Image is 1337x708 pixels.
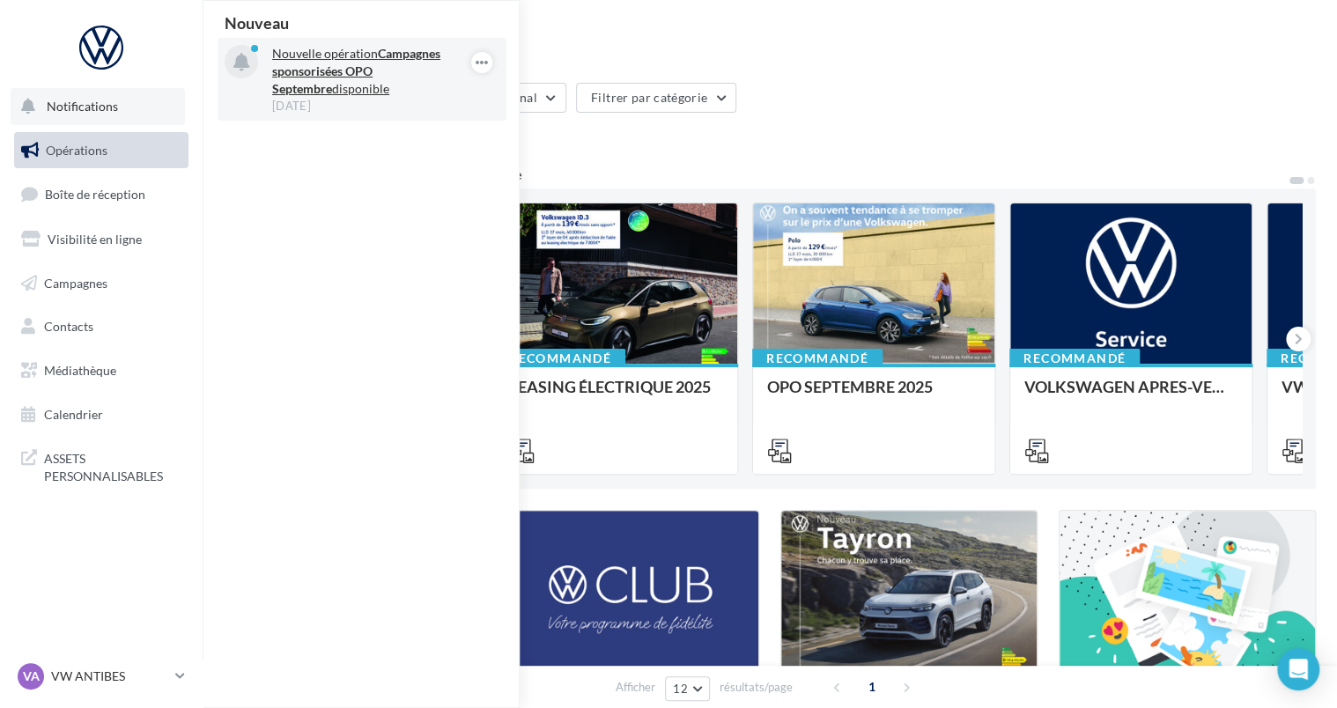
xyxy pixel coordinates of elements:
[11,132,192,169] a: Opérations
[11,88,185,125] button: Notifications
[44,363,116,378] span: Médiathèque
[48,232,142,247] span: Visibilité en ligne
[767,378,980,413] div: OPO SEPTEMBRE 2025
[11,439,192,491] a: ASSETS PERSONNALISABLES
[752,349,883,368] div: Recommandé
[576,83,736,113] button: Filtrer par catégorie
[224,167,1288,181] div: 6 opérations recommandées par votre enseigne
[44,446,181,484] span: ASSETS PERSONNALISABLES
[11,352,192,389] a: Médiathèque
[46,143,107,158] span: Opérations
[665,676,710,701] button: 12
[858,673,886,701] span: 1
[47,99,118,114] span: Notifications
[1024,378,1237,413] div: VOLKSWAGEN APRES-VENTE
[45,187,145,202] span: Boîte de réception
[510,378,723,413] div: LEASING ÉLECTRIQUE 2025
[44,319,93,334] span: Contacts
[495,349,625,368] div: Recommandé
[11,396,192,433] a: Calendrier
[11,175,192,213] a: Boîte de réception
[14,660,188,693] a: VA VW ANTIBES
[44,407,103,422] span: Calendrier
[51,667,168,685] p: VW ANTIBES
[11,308,192,345] a: Contacts
[720,679,793,696] span: résultats/page
[224,28,1316,55] div: Opérations marketing
[11,265,192,302] a: Campagnes
[1009,349,1140,368] div: Recommandé
[44,275,107,290] span: Campagnes
[1277,648,1319,690] div: Open Intercom Messenger
[11,221,192,258] a: Visibilité en ligne
[616,679,655,696] span: Afficher
[23,667,40,685] span: VA
[673,682,688,696] span: 12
